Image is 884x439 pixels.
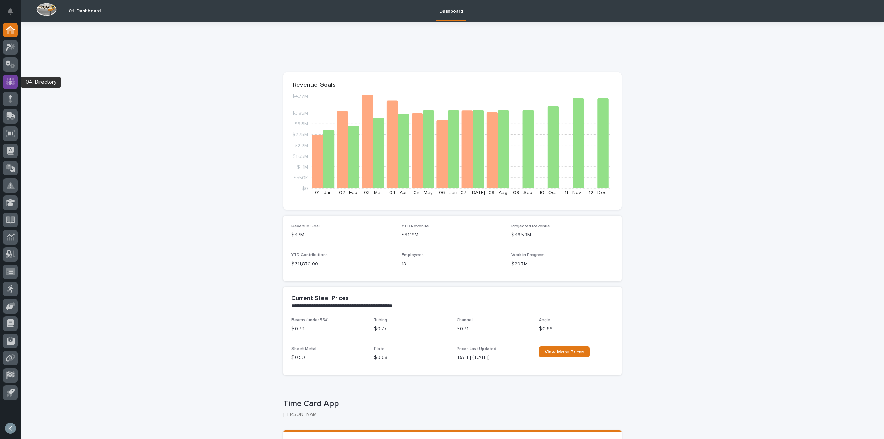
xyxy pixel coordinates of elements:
p: 181 [402,260,503,268]
span: Plate [374,347,385,351]
span: YTD Contributions [291,253,328,257]
text: 06 - Jun [439,190,457,195]
span: Beams (under 55#) [291,318,329,322]
tspan: $0 [302,186,308,191]
p: $ 0.59 [291,354,366,361]
text: 01 - Jan [315,190,332,195]
span: YTD Revenue [402,224,429,228]
button: users-avatar [3,421,18,436]
span: Revenue Goal [291,224,320,228]
p: [PERSON_NAME] [283,412,616,418]
span: Employees [402,253,424,257]
tspan: $1.65M [292,154,308,159]
tspan: $3.85M [292,111,308,116]
p: $ 0.77 [374,325,448,333]
p: $ 0.69 [539,325,613,333]
span: Angle [539,318,550,322]
tspan: $2.75M [292,132,308,137]
tspan: $1.1M [297,164,308,169]
button: Notifications [3,4,18,19]
text: 02 - Feb [339,190,357,195]
p: $31.19M [402,231,503,239]
p: [DATE] ([DATE]) [457,354,531,361]
span: Channel [457,318,473,322]
p: Time Card App [283,399,619,409]
p: $ 0.71 [457,325,531,333]
p: $ 0.74 [291,325,366,333]
text: 12 - Dec [589,190,606,195]
a: View More Prices [539,346,590,357]
text: 04 - Apr [389,190,407,195]
span: Tubing [374,318,387,322]
text: 07 - [DATE] [461,190,485,195]
p: $ 0.68 [374,354,448,361]
text: 05 - May [414,190,433,195]
p: $20.7M [511,260,613,268]
p: $48.59M [511,231,613,239]
h2: 01. Dashboard [69,8,101,14]
tspan: $3.3M [295,122,308,126]
span: Work in Progress [511,253,545,257]
span: Prices Last Updated [457,347,496,351]
p: $ 311,870.00 [291,260,393,268]
tspan: $4.77M [292,94,308,99]
text: 10 - Oct [539,190,556,195]
span: Sheet Metal [291,347,316,351]
img: Workspace Logo [36,3,57,16]
span: View More Prices [545,350,584,354]
text: 03 - Mar [364,190,382,195]
tspan: $550K [294,175,308,180]
p: Revenue Goals [293,82,612,89]
text: 11 - Nov [565,190,581,195]
p: $47M [291,231,393,239]
span: Projected Revenue [511,224,550,228]
text: 09 - Sep [513,190,532,195]
h2: Current Steel Prices [291,295,349,303]
text: 08 - Aug [489,190,507,195]
tspan: $2.2M [295,143,308,148]
div: Notifications [9,8,18,19]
